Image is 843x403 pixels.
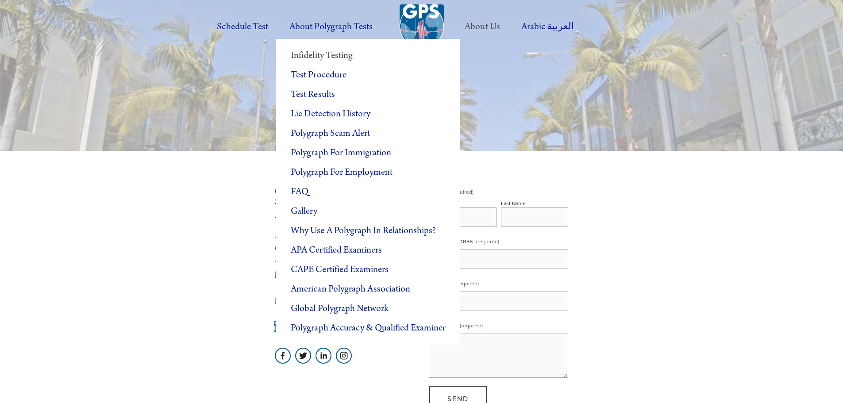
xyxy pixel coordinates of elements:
[275,322,388,331] a: [EMAIL_ADDRESS][DOMAIN_NAME]
[276,221,460,241] a: Why Use a Polygraph in Relationships?
[276,46,460,65] a: Infidelity Testing
[276,202,460,221] a: Gallery
[198,77,646,98] p: Contact
[476,235,499,248] span: (required)
[276,319,460,338] a: Polygraph Accuracy & Qualified Examiner
[276,182,460,202] a: FAQ
[276,260,460,280] a: CAPE Certified Examiners
[400,4,444,49] img: Global Polygraph & Security
[276,104,460,124] a: Lie Detection History
[276,241,460,260] a: APA Certified Examiners
[336,348,352,364] a: Instagram
[460,319,483,332] span: (required)
[276,299,460,319] a: Global Polygraph Network
[275,227,393,251] em: Lie Detector Services [GEOGRAPHIC_DATA]
[295,348,311,364] a: GPS
[275,295,334,305] a: [PHONE_NUMBER]
[276,280,460,299] a: American Polygraph Association
[512,15,584,39] label: Arabic العربية
[276,65,460,85] a: Test Procedure
[280,15,382,39] label: About Polygraph Tests
[501,200,526,207] div: Last Name
[316,348,331,364] a: Oded Gelfer
[276,124,460,143] a: Polygraph Scam Alert
[456,277,479,290] span: (required)
[275,348,291,364] a: Iosac Cholgain
[275,257,414,280] p: 1901 Avenue of the Stars. #200 [GEOGRAPHIC_DATA]
[455,15,509,39] label: About Us
[207,15,277,39] a: Schedule Test
[276,163,460,182] a: Polygraph for Employment
[276,85,460,104] a: Test Results
[450,189,473,195] span: (required)
[275,186,414,250] h1: Global Polygraph & Security LLC ___________________
[276,143,460,163] a: Polygraph for Immigration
